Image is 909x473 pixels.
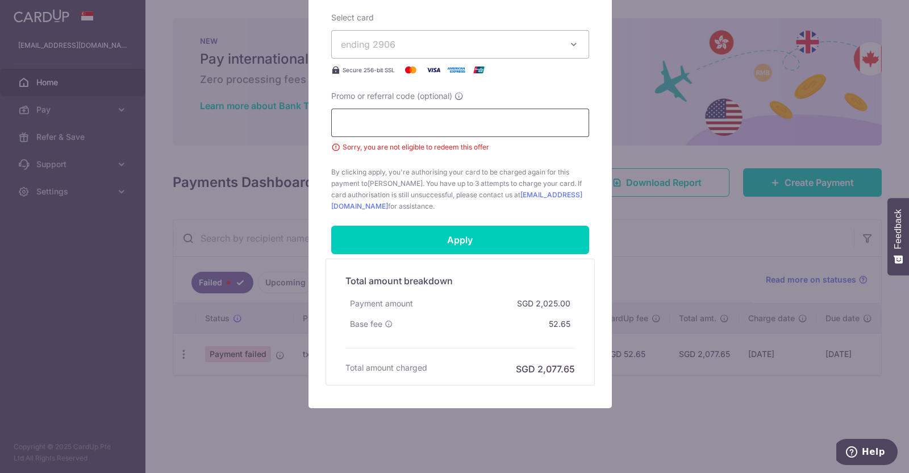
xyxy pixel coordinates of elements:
span: Feedback [893,209,903,249]
div: SGD 2,025.00 [512,293,575,314]
span: Secure 256-bit SSL [343,65,395,74]
span: Sorry, you are not eligible to redeem this offer [331,142,589,153]
span: Base fee [350,318,382,330]
span: [PERSON_NAME] [368,179,423,188]
button: Feedback - Show survey [887,198,909,275]
img: UnionPay [468,63,490,77]
img: Mastercard [399,63,422,77]
input: Apply [331,226,589,254]
div: Payment amount [345,293,418,314]
span: ending 2906 [341,39,395,50]
span: Promo or referral code (optional) [331,90,452,102]
button: ending 2906 [331,30,589,59]
div: 52.65 [544,314,575,334]
img: Visa [422,63,445,77]
h6: SGD 2,077.65 [516,362,575,376]
label: Select card [331,12,374,23]
h5: Total amount breakdown [345,274,575,288]
h6: Total amount charged [345,362,427,374]
span: By clicking apply, you're authorising your card to be charged again for this payment to . You hav... [331,167,589,212]
img: American Express [445,63,468,77]
iframe: Opens a widget where you can find more information [836,439,898,467]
